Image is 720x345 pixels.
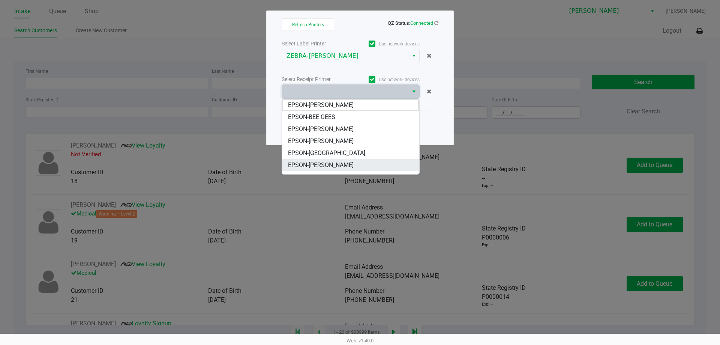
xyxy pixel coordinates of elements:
[288,173,354,182] span: EPSON-[PERSON_NAME]
[351,76,420,83] label: Use network devices
[282,75,351,83] div: Select Receipt Printer
[288,125,354,134] span: EPSON-[PERSON_NAME]
[288,137,354,146] span: EPSON-[PERSON_NAME]
[292,22,324,27] span: Refresh Printers
[282,18,334,30] button: Refresh Printers
[351,41,420,47] label: Use network devices
[288,101,354,110] span: EPSON-[PERSON_NAME]
[388,20,438,26] span: QZ Status:
[288,161,354,170] span: EPSON-[PERSON_NAME]
[410,20,433,26] span: Connected
[288,149,365,158] span: EPSON-[GEOGRAPHIC_DATA]
[408,49,419,63] button: Select
[288,113,335,122] span: EPSON-BEE GEES
[346,338,373,343] span: Web: v1.40.0
[408,85,419,98] button: Select
[282,40,351,48] div: Select Label Printer
[286,51,404,60] span: ZEBRA-[PERSON_NAME]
